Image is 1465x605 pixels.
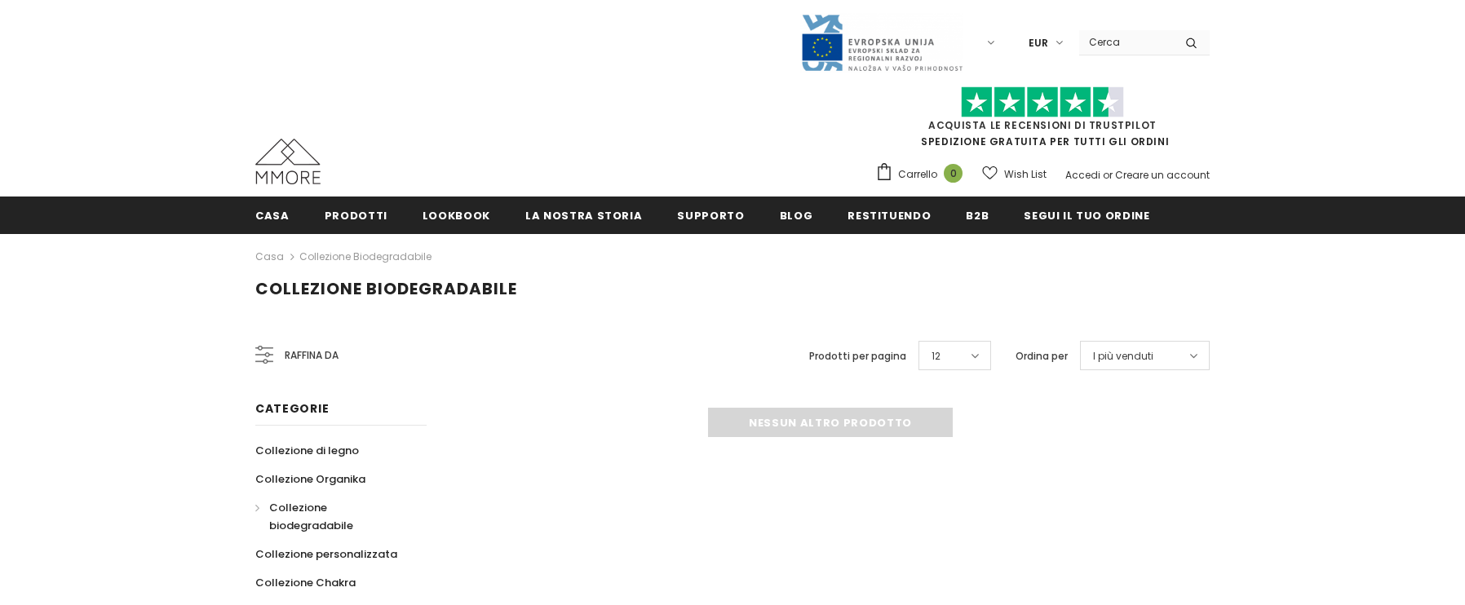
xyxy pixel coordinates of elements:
span: Raffina da [285,347,339,364]
a: Prodotti [325,197,387,233]
label: Ordina per [1016,348,1068,364]
img: Casi MMORE [255,139,321,184]
span: SPEDIZIONE GRATUITA PER TUTTI GLI ORDINI [875,94,1210,148]
span: Collezione Organika [255,471,365,487]
span: Wish List [1004,166,1047,183]
span: Restituendo [848,208,931,223]
span: Lookbook [423,208,490,223]
span: B2B [966,208,989,223]
span: Carrello [898,166,937,183]
a: Collezione Organika [255,465,365,493]
label: Prodotti per pagina [809,348,906,364]
img: Fidati di Pilot Stars [961,86,1124,118]
span: EUR [1029,35,1048,51]
span: Prodotti [325,208,387,223]
span: Blog [780,208,813,223]
span: Collezione biodegradabile [255,277,517,300]
a: Collezione biodegradabile [255,493,409,540]
a: Casa [255,247,284,267]
a: Creare un account [1115,168,1210,182]
span: Collezione di legno [255,443,359,458]
a: Wish List [982,160,1047,188]
img: Javni Razpis [800,13,963,73]
a: Accedi [1065,168,1100,182]
span: Collezione personalizzata [255,546,397,562]
a: Lookbook [423,197,490,233]
a: Collezione Chakra [255,568,356,597]
span: supporto [677,208,744,223]
a: B2B [966,197,989,233]
a: Restituendo [848,197,931,233]
span: 12 [932,348,941,364]
a: La nostra storia [525,197,642,233]
a: Collezione di legno [255,436,359,465]
span: Categorie [255,400,329,417]
span: I più venduti [1093,348,1153,364]
a: Acquista le recensioni di TrustPilot [928,118,1157,132]
span: Segui il tuo ordine [1024,208,1149,223]
a: Javni Razpis [800,35,963,49]
span: or [1103,168,1113,182]
a: Segui il tuo ordine [1024,197,1149,233]
span: Collezione biodegradabile [269,500,353,533]
span: La nostra storia [525,208,642,223]
a: Collezione biodegradabile [299,250,432,263]
span: 0 [944,164,963,183]
a: Carrello 0 [875,162,971,187]
span: Casa [255,208,290,223]
a: Casa [255,197,290,233]
a: supporto [677,197,744,233]
span: Collezione Chakra [255,575,356,590]
input: Search Site [1079,30,1173,54]
a: Blog [780,197,813,233]
a: Collezione personalizzata [255,540,397,568]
